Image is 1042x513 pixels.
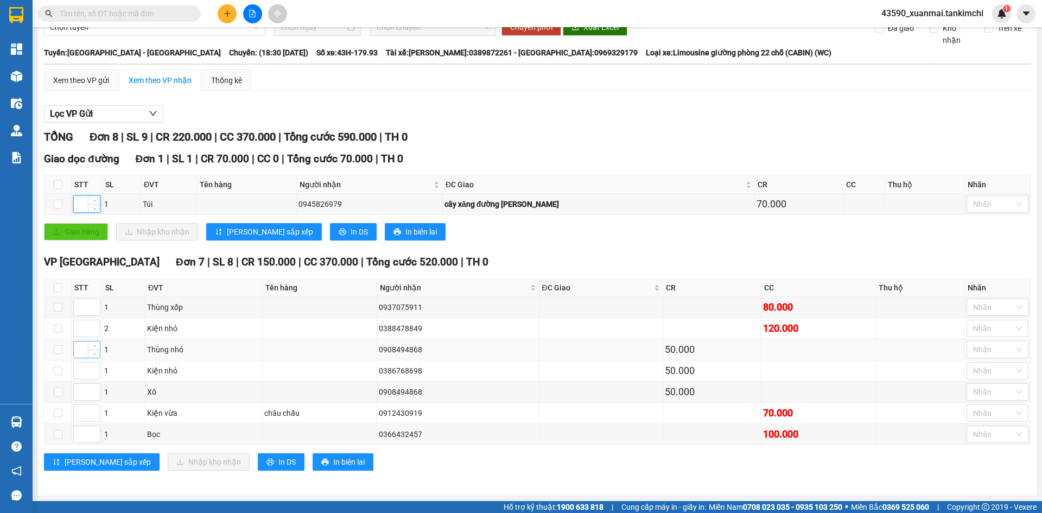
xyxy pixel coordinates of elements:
div: 70.000 [757,197,841,212]
span: down [149,109,157,118]
button: downloadXuất Excel [563,18,627,36]
span: | [298,256,301,268]
div: 0945826979 [298,198,441,210]
span: question-circle [11,441,22,452]
span: Xuất Excel [583,21,619,33]
th: Thu hộ [885,176,965,194]
span: sort-ascending [215,228,223,237]
div: 120.000 [763,321,874,336]
span: Đã giao [884,22,918,34]
span: CR 220.000 [156,130,212,143]
span: Decrease Value [88,204,100,212]
span: up [91,198,98,204]
div: 1 [104,344,143,356]
div: châu chấu [264,407,375,419]
th: CC [761,279,876,297]
th: STT [72,279,103,297]
span: aim [274,10,281,17]
span: | [214,130,217,143]
span: printer [393,228,401,237]
span: SL 1 [172,153,193,165]
th: Tên hàng [263,279,377,297]
div: 50.000 [665,342,759,357]
th: ĐVT [145,279,263,297]
div: 50.000 [665,363,759,378]
button: printerIn biên lai [313,453,373,471]
div: 0366432457 [379,428,537,440]
div: Thùng nhỏ [147,344,260,356]
span: sort-ascending [53,458,60,467]
span: In biên lai [333,456,365,468]
span: Người nhận [300,179,431,191]
span: Giao dọc đường [44,153,119,165]
div: 100.000 [763,427,874,442]
th: CC [843,176,885,194]
span: CC 0 [257,153,279,165]
span: plus [224,10,231,17]
strong: 0369 525 060 [882,503,929,511]
img: dashboard-icon [11,43,22,55]
span: In DS [351,226,368,238]
th: STT [72,176,103,194]
div: Túi [143,198,195,210]
th: Thu hộ [876,279,965,297]
div: Nhãn [968,282,1027,294]
span: copyright [982,503,989,511]
span: TH 0 [385,130,408,143]
span: CC 370.000 [220,130,276,143]
span: CC 370.000 [304,256,358,268]
div: cây xăng đường [PERSON_NAME] [444,198,753,210]
span: Trên xe [993,22,1026,34]
span: message [11,490,22,501]
span: Tổng cước 520.000 [366,256,458,268]
span: SL 9 [126,130,148,143]
img: warehouse-icon [11,125,22,136]
strong: 0708 023 035 - 0935 103 250 [743,503,842,511]
span: Kho nhận [938,22,976,46]
th: SL [103,176,141,194]
button: sort-ascending[PERSON_NAME] sắp xếp [44,453,160,471]
div: Kiện nhỏ [147,322,260,334]
span: Đơn 7 [176,256,205,268]
div: 80.000 [763,300,874,315]
span: Tài xế: [PERSON_NAME]:0389872261 - [GEOGRAPHIC_DATA]:0969329179 [386,47,638,59]
div: Xô [147,386,260,398]
span: | [150,130,153,143]
span: down [91,351,98,357]
th: ĐVT [141,176,197,194]
div: 0908494868 [379,344,537,356]
span: | [167,153,169,165]
button: Chuyển phơi [501,18,561,36]
img: logo-vxr [9,7,23,23]
sup: 1 [1003,5,1011,12]
button: printerIn DS [258,453,304,471]
span: Loại xe: Limousine giường phòng 22 chỗ (CABIN) (WC) [646,47,831,59]
span: Đơn 8 [90,130,118,143]
span: download [571,23,579,32]
span: Chọn tuyến [50,19,259,35]
div: Xem theo VP nhận [129,74,192,86]
img: warehouse-icon [11,71,22,82]
input: Tìm tên, số ĐT hoặc mã đơn [60,8,188,20]
span: | [379,130,382,143]
span: notification [11,466,22,476]
input: Chọn ngày [281,21,345,33]
button: Lọc VP Gửi [44,105,163,123]
span: Người nhận [380,282,528,294]
span: | [937,501,939,513]
strong: 1900 633 818 [557,503,603,511]
div: 0912430919 [379,407,537,419]
div: 1 [104,198,139,210]
div: Xem theo VP gửi [53,74,109,86]
span: Chọn chuyến [377,19,490,35]
button: file-add [243,4,262,23]
span: | [461,256,463,268]
span: In DS [278,456,296,468]
span: ĐC Giao [446,179,744,191]
img: warehouse-icon [11,416,22,428]
button: downloadNhập kho nhận [116,223,198,240]
span: CR 70.000 [201,153,249,165]
span: Increase Value [88,196,100,204]
th: CR [663,279,761,297]
span: printer [339,228,346,237]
